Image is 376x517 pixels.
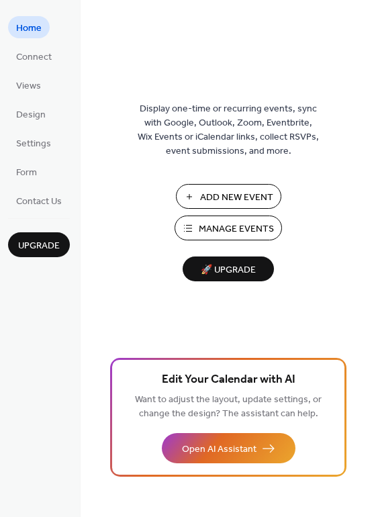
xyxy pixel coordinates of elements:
[16,79,41,93] span: Views
[135,391,322,423] span: Want to adjust the layout, update settings, or change the design? The assistant can help.
[16,137,51,151] span: Settings
[8,74,49,96] a: Views
[8,103,54,125] a: Design
[162,433,295,463] button: Open AI Assistant
[16,108,46,122] span: Design
[175,216,282,240] button: Manage Events
[191,261,266,279] span: 🚀 Upgrade
[138,102,319,158] span: Display one-time or recurring events, sync with Google, Outlook, Zoom, Eventbrite, Wix Events or ...
[8,160,45,183] a: Form
[16,50,52,64] span: Connect
[16,195,62,209] span: Contact Us
[8,16,50,38] a: Home
[18,239,60,253] span: Upgrade
[8,189,70,211] a: Contact Us
[8,45,60,67] a: Connect
[16,166,37,180] span: Form
[16,21,42,36] span: Home
[182,442,256,457] span: Open AI Assistant
[176,184,281,209] button: Add New Event
[8,132,59,154] a: Settings
[162,371,295,389] span: Edit Your Calendar with AI
[200,191,273,205] span: Add New Event
[183,256,274,281] button: 🚀 Upgrade
[8,232,70,257] button: Upgrade
[199,222,274,236] span: Manage Events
